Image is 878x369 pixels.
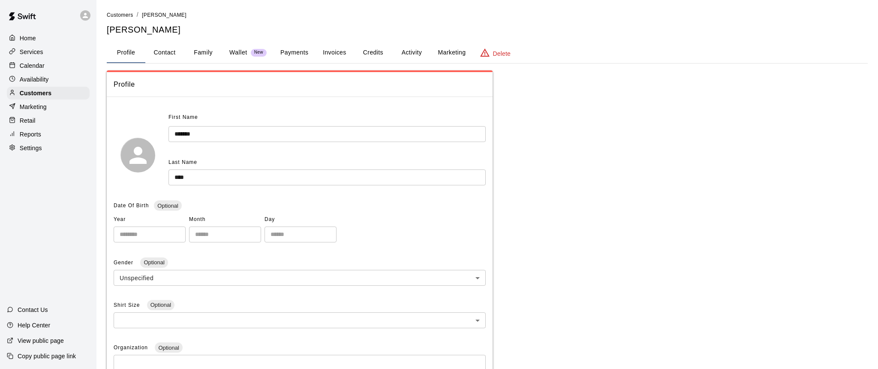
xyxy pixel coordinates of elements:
div: basic tabs example [107,42,868,63]
a: Reports [7,128,90,141]
a: Customers [7,87,90,100]
button: Credits [354,42,392,63]
a: Customers [107,11,133,18]
p: Home [20,34,36,42]
button: Profile [107,42,145,63]
button: Payments [274,42,315,63]
span: Optional [155,345,182,351]
h5: [PERSON_NAME] [107,24,868,36]
p: Availability [20,75,49,84]
p: Settings [20,144,42,152]
div: Unspecified [114,270,486,286]
a: Availability [7,73,90,86]
span: Day [265,213,337,227]
button: Contact [145,42,184,63]
span: Customers [107,12,133,18]
a: Home [7,32,90,45]
span: Year [114,213,186,227]
span: Optional [140,259,168,266]
span: Date Of Birth [114,203,149,209]
span: Profile [114,79,486,90]
button: Invoices [315,42,354,63]
span: Shirt Size [114,302,142,308]
a: Retail [7,114,90,127]
span: [PERSON_NAME] [142,12,186,18]
nav: breadcrumb [107,10,868,20]
span: First Name [168,111,198,124]
button: Family [184,42,223,63]
span: Optional [147,302,174,308]
p: Wallet [229,48,247,57]
p: Help Center [18,321,50,330]
li: / [137,10,138,19]
p: Services [20,48,43,56]
span: Month [189,213,261,227]
a: Services [7,45,90,58]
a: Marketing [7,100,90,113]
span: Last Name [168,159,197,165]
a: Settings [7,142,90,154]
span: Optional [154,203,181,209]
button: Activity [392,42,431,63]
p: Customers [20,89,51,97]
p: Calendar [20,61,45,70]
p: Marketing [20,103,47,111]
p: Retail [20,116,36,125]
span: Organization [114,345,150,351]
a: Calendar [7,59,90,72]
p: Copy public page link [18,352,76,360]
p: Reports [20,130,41,139]
span: New [251,50,267,55]
p: View public page [18,336,64,345]
p: Contact Us [18,305,48,314]
button: Marketing [431,42,472,63]
span: Gender [114,260,135,266]
p: Delete [493,49,511,58]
